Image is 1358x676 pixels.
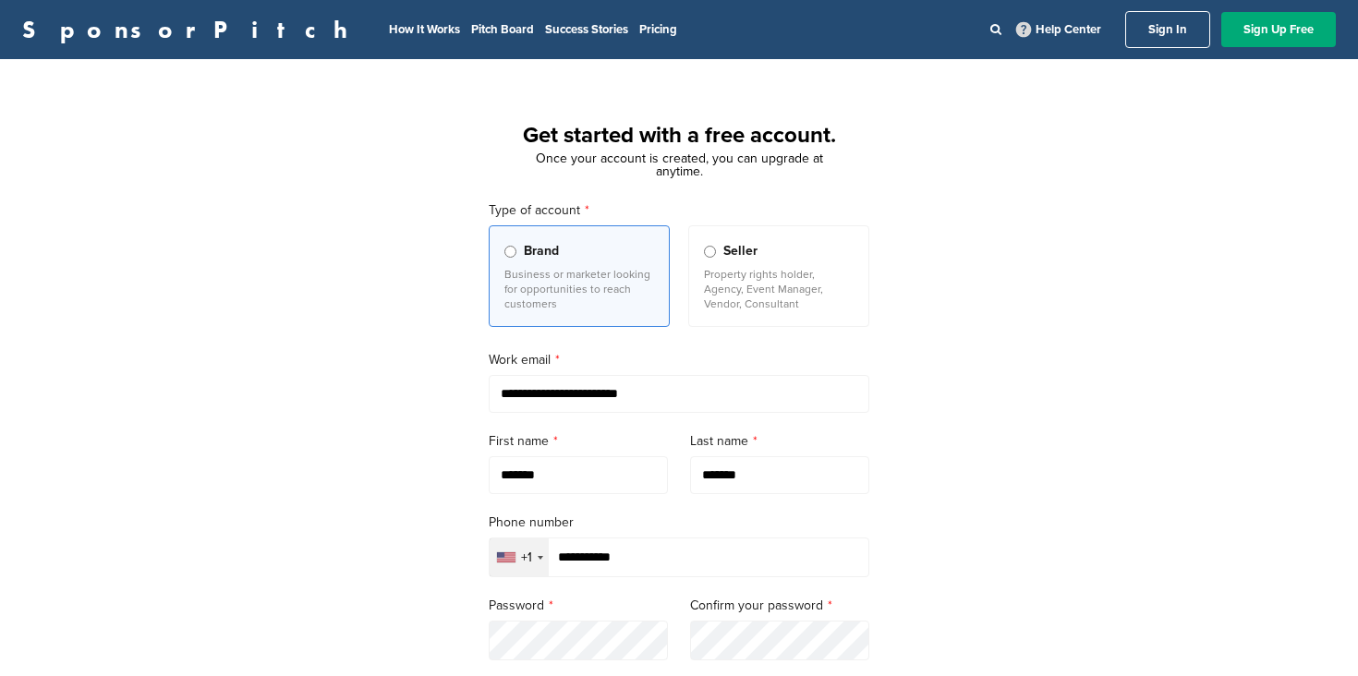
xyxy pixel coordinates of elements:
a: Sign In [1125,11,1210,48]
span: Once your account is created, you can upgrade at anytime. [536,151,823,179]
label: Phone number [489,513,869,533]
a: SponsorPitch [22,18,359,42]
div: Selected country [490,538,549,576]
label: Confirm your password [690,596,869,616]
p: Property rights holder, Agency, Event Manager, Vendor, Consultant [704,267,854,311]
div: +1 [521,551,532,564]
label: Work email [489,350,869,370]
input: Seller Property rights holder, Agency, Event Manager, Vendor, Consultant [704,246,716,258]
span: Brand [524,241,559,261]
label: Last name [690,431,869,452]
label: Password [489,596,668,616]
a: Pitch Board [471,22,534,37]
label: Type of account [489,200,869,221]
a: How It Works [389,22,460,37]
a: Help Center [1012,18,1105,41]
input: Brand Business or marketer looking for opportunities to reach customers [504,246,516,258]
a: Pricing [639,22,677,37]
a: Sign Up Free [1221,12,1336,47]
span: Seller [723,241,758,261]
a: Success Stories [545,22,628,37]
p: Business or marketer looking for opportunities to reach customers [504,267,654,311]
h1: Get started with a free account. [467,119,891,152]
label: First name [489,431,668,452]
